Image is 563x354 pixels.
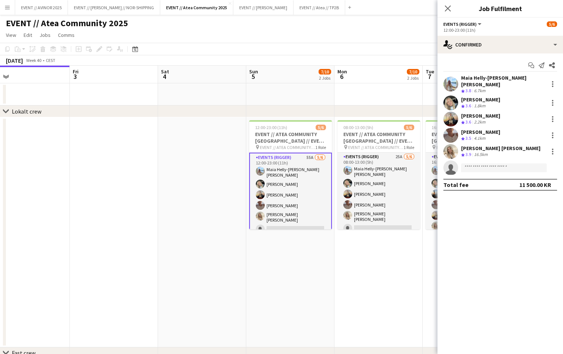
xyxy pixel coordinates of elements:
[249,68,258,75] span: Sun
[437,36,563,53] div: Confirmed
[461,112,500,119] div: [PERSON_NAME]
[443,27,557,33] div: 12:00-23:00 (11h)
[24,58,43,63] span: Week 40
[337,131,420,144] h3: EVENT // ATEA COMMUNITY [GEOGRAPHIC_DATA] // EVENT CREW
[461,74,545,88] div: Maia Helly-[PERSON_NAME] [PERSON_NAME]
[319,75,331,81] div: 2 Jobs
[461,145,540,152] div: [PERSON_NAME] [PERSON_NAME]
[437,4,563,13] h3: Job Fulfilment
[407,75,419,81] div: 2 Jobs
[160,0,233,15] button: EVENT // Atea Community 2025
[6,32,16,38] span: View
[233,0,293,15] button: EVENT // [PERSON_NAME]
[436,145,492,150] span: EVENT // ATEA COMMUNITY [GEOGRAPHIC_DATA] // EVENT CREW
[466,103,471,108] span: 3.6
[473,152,489,158] div: 16.5km
[426,120,508,229] app-job-card: 16:00-23:00 (7h)6/6EVENT // ATEA COMMUNITY [GEOGRAPHIC_DATA] // EVENT CREW EVENT // ATEA COMMUNIT...
[473,135,487,142] div: 4.1km
[443,181,468,188] div: Total fee
[40,32,51,38] span: Jobs
[3,30,19,40] a: View
[426,68,434,75] span: Tue
[72,72,79,81] span: 3
[425,72,434,81] span: 7
[37,30,54,40] a: Jobs
[15,0,68,15] button: EVENT // AVINOR 2025
[461,96,500,103] div: [PERSON_NAME]
[466,152,471,157] span: 3.9
[432,125,461,130] span: 16:00-23:00 (7h)
[404,145,414,150] span: 1 Role
[466,135,471,141] span: 3.5
[348,145,404,150] span: EVENT // ATEA COMMUNITY [GEOGRAPHIC_DATA] // EVENT CREW
[46,58,55,63] div: CEST
[461,129,500,135] div: [PERSON_NAME]
[55,30,78,40] a: Comms
[6,57,23,64] div: [DATE]
[293,0,345,15] button: EVENT // Atea // TP2B
[249,131,332,144] h3: EVENT // ATEA COMMUNITY [GEOGRAPHIC_DATA] // EVENT CREW
[255,125,287,130] span: 12:00-23:00 (11h)
[337,120,420,229] app-job-card: 08:00-13:00 (5h)5/6EVENT // ATEA COMMUNITY [GEOGRAPHIC_DATA] // EVENT CREW EVENT // ATEA COMMUNIT...
[466,88,471,93] span: 3.8
[404,125,414,130] span: 5/6
[21,30,35,40] a: Edit
[407,69,419,74] span: 7/10
[160,72,169,81] span: 4
[73,68,79,75] span: Fri
[547,21,557,27] span: 5/6
[473,103,487,109] div: 1.8km
[316,125,326,130] span: 5/6
[319,69,331,74] span: 7/10
[519,181,551,188] div: 11 500.00 KR
[336,72,347,81] span: 6
[12,108,41,115] div: Lokalt crew
[249,153,332,237] app-card-role: Events (Rigger)55A5/612:00-23:00 (11h)Maia Helly-[PERSON_NAME] [PERSON_NAME][PERSON_NAME][PERSON_...
[337,153,420,236] app-card-role: Events (Rigger)25A5/608:00-13:00 (5h)Maia Helly-[PERSON_NAME] [PERSON_NAME][PERSON_NAME][PERSON_N...
[248,72,258,81] span: 5
[315,145,326,150] span: 1 Role
[473,88,487,94] div: 6.7km
[443,21,477,27] span: Events (Rigger)
[260,145,315,150] span: EVENT // ATEA COMMUNITY [GEOGRAPHIC_DATA] // EVENT CREW
[473,119,487,125] div: 2.2km
[58,32,75,38] span: Comms
[466,119,471,125] span: 3.6
[426,131,508,144] h3: EVENT // ATEA COMMUNITY [GEOGRAPHIC_DATA] // EVENT CREW
[343,125,373,130] span: 08:00-13:00 (5h)
[68,0,160,15] button: EVENT // [PERSON_NAME] // NOR-SHIPPING
[426,153,508,236] app-card-role: Events (Rigger)6/616:00-23:00 (7h)Maia Helly-[PERSON_NAME] [PERSON_NAME][PERSON_NAME][PERSON_NAME...
[24,32,32,38] span: Edit
[6,18,128,29] h1: EVENT // Atea Community 2025
[337,68,347,75] span: Mon
[249,120,332,229] app-job-card: 12:00-23:00 (11h)5/6EVENT // ATEA COMMUNITY [GEOGRAPHIC_DATA] // EVENT CREW EVENT // ATEA COMMUNI...
[161,68,169,75] span: Sat
[443,21,483,27] button: Events (Rigger)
